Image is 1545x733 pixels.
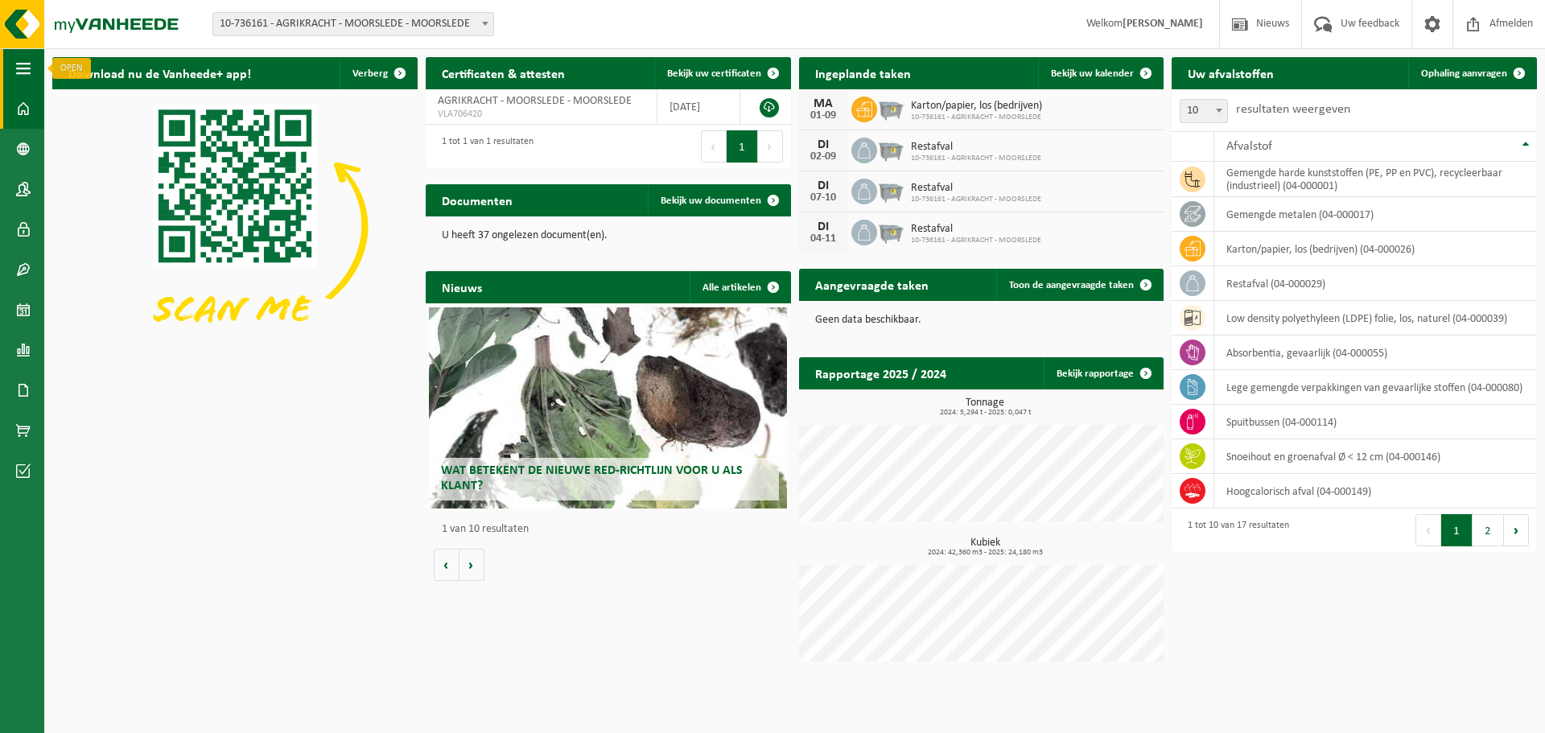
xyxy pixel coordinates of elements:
[1473,514,1504,546] button: 2
[1214,336,1537,370] td: absorbentia, gevaarlijk (04-000055)
[1214,439,1537,474] td: snoeihout en groenafval Ø < 12 cm (04-000146)
[807,220,839,233] div: DI
[441,464,743,492] span: Wat betekent de nieuwe RED-richtlijn voor u als klant?
[426,57,581,89] h2: Certificaten & attesten
[1044,357,1162,389] a: Bekijk rapportage
[1214,405,1537,439] td: spuitbussen (04-000114)
[807,151,839,163] div: 02-09
[701,130,727,163] button: Previous
[212,12,494,36] span: 10-736161 - AGRIKRACHT - MOORSLEDE - MOORSLEDE
[1214,162,1537,197] td: gemengde harde kunststoffen (PE, PP en PVC), recycleerbaar (industrieel) (04-000001)
[654,57,789,89] a: Bekijk uw certificaten
[877,217,904,245] img: WB-2500-GAL-GY-01
[1441,514,1473,546] button: 1
[438,95,632,107] span: AGRIKRACHT - MOORSLEDE - MOORSLEDE
[799,57,927,89] h2: Ingeplande taken
[807,179,839,192] div: DI
[1180,99,1228,123] span: 10
[690,271,789,303] a: Alle artikelen
[727,130,758,163] button: 1
[1009,280,1134,290] span: Toon de aangevraagde taken
[340,57,416,89] button: Verberg
[807,409,1164,417] span: 2024: 5,294 t - 2025: 0,047 t
[661,196,761,206] span: Bekijk uw documenten
[815,315,1148,326] p: Geen data beschikbaar.
[434,129,534,164] div: 1 tot 1 van 1 resultaten
[1214,474,1537,509] td: hoogcalorisch afval (04-000149)
[911,141,1041,154] span: Restafval
[911,100,1042,113] span: Karton/papier, los (bedrijven)
[648,184,789,216] a: Bekijk uw documenten
[807,110,839,121] div: 01-09
[911,195,1041,204] span: 10-736161 - AGRIKRACHT - MOORSLEDE
[807,397,1164,417] h3: Tonnage
[1504,514,1529,546] button: Next
[1038,57,1162,89] a: Bekijk uw kalender
[807,537,1164,557] h3: Kubiek
[52,57,267,89] h2: Download nu de Vanheede+ app!
[996,269,1162,301] a: Toon de aangevraagde taken
[1214,232,1537,266] td: karton/papier, los (bedrijven) (04-000026)
[877,135,904,163] img: WB-2500-GAL-GY-01
[807,549,1164,557] span: 2024: 42,360 m3 - 2025: 24,180 m3
[758,130,783,163] button: Next
[459,549,484,581] button: Volgende
[911,113,1042,122] span: 10-736161 - AGRIKRACHT - MOORSLEDE
[1180,513,1289,548] div: 1 tot 10 van 17 resultaten
[426,184,529,216] h2: Documenten
[434,549,459,581] button: Vorige
[352,68,388,79] span: Verberg
[442,524,783,535] p: 1 van 10 resultaten
[1214,197,1537,232] td: gemengde metalen (04-000017)
[1123,18,1203,30] strong: [PERSON_NAME]
[1172,57,1290,89] h2: Uw afvalstoffen
[911,236,1041,245] span: 10-736161 - AGRIKRACHT - MOORSLEDE
[911,154,1041,163] span: 10-736161 - AGRIKRACHT - MOORSLEDE
[1415,514,1441,546] button: Previous
[1408,57,1535,89] a: Ophaling aanvragen
[1214,301,1537,336] td: low density polyethyleen (LDPE) folie, los, naturel (04-000039)
[1421,68,1507,79] span: Ophaling aanvragen
[877,94,904,121] img: WB-2500-GAL-GY-01
[1214,266,1537,301] td: restafval (04-000029)
[1226,140,1272,153] span: Afvalstof
[807,192,839,204] div: 07-10
[877,176,904,204] img: WB-2500-GAL-GY-01
[799,357,962,389] h2: Rapportage 2025 / 2024
[1236,103,1350,116] label: resultaten weergeven
[807,138,839,151] div: DI
[426,271,498,303] h2: Nieuws
[799,269,945,300] h2: Aangevraagde taken
[911,182,1041,195] span: Restafval
[807,97,839,110] div: MA
[911,223,1041,236] span: Restafval
[807,233,839,245] div: 04-11
[429,307,787,509] a: Wat betekent de nieuwe RED-richtlijn voor u als klant?
[1051,68,1134,79] span: Bekijk uw kalender
[657,89,740,125] td: [DATE]
[438,108,645,121] span: VLA706420
[1180,100,1227,122] span: 10
[442,230,775,241] p: U heeft 37 ongelezen document(en).
[213,13,493,35] span: 10-736161 - AGRIKRACHT - MOORSLEDE - MOORSLEDE
[52,89,418,363] img: Download de VHEPlus App
[667,68,761,79] span: Bekijk uw certificaten
[1214,370,1537,405] td: lege gemengde verpakkingen van gevaarlijke stoffen (04-000080)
